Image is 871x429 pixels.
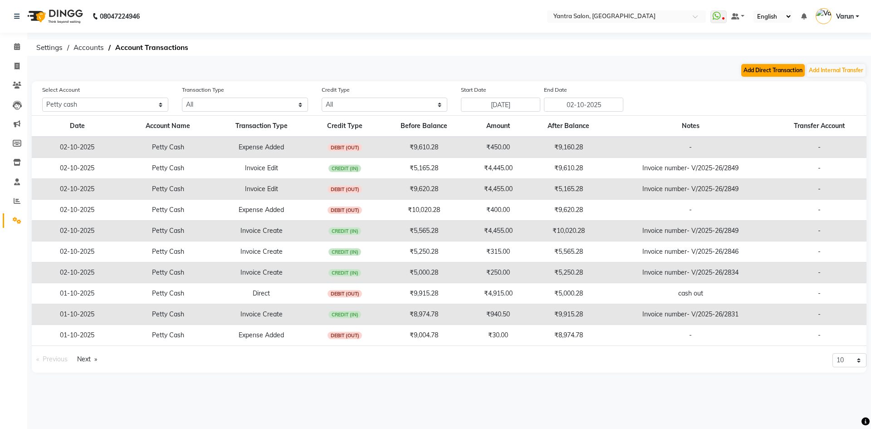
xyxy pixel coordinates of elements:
[468,325,528,346] td: ₹30.00
[122,242,213,262] td: Petty Cash
[213,304,309,325] td: Invoice Create
[609,116,772,137] th: Notes
[807,64,866,77] button: Add Internal Transfer
[380,158,468,179] td: ₹5,165.28
[609,221,772,242] td: Invoice number- V/2025-26/2849
[328,290,362,297] span: DEBIT (OUT)
[213,200,309,221] td: Expense Added
[544,98,623,112] input: End Date
[32,200,122,221] td: 02-10-2025
[328,227,361,235] span: CREDIT (IN)
[213,158,309,179] td: Invoice Edit
[380,116,468,137] th: Before Balance
[772,262,866,283] td: -
[836,12,854,21] span: Varun
[122,179,213,200] td: Petty Cash
[772,116,866,137] th: Transfer Account
[468,137,528,158] td: ₹450.00
[528,283,609,304] td: ₹5,000.28
[213,262,309,283] td: Invoice Create
[772,325,866,346] td: -
[122,283,213,304] td: Petty Cash
[468,283,528,304] td: ₹4,915.00
[528,262,609,283] td: ₹5,250.28
[328,248,361,256] span: CREDIT (IN)
[609,137,772,158] td: -
[42,86,80,94] label: Select Account
[528,116,609,137] th: After Balance
[380,200,468,221] td: ₹10,020.28
[461,86,486,94] label: Start Date
[772,179,866,200] td: -
[741,64,805,77] button: Add Direct Transaction
[111,39,193,56] span: Account Transactions
[609,200,772,221] td: -
[32,39,67,56] span: Settings
[73,353,102,365] a: Next
[23,4,85,29] img: logo
[468,179,528,200] td: ₹4,455.00
[468,116,528,137] th: Amount
[528,179,609,200] td: ₹5,165.28
[100,4,140,29] b: 08047224946
[32,325,122,346] td: 01-10-2025
[380,137,468,158] td: ₹9,610.28
[772,137,866,158] td: -
[328,207,362,214] span: DEBIT (OUT)
[122,200,213,221] td: Petty Cash
[122,137,213,158] td: Petty Cash
[213,325,309,346] td: Expense Added
[468,242,528,262] td: ₹315.00
[609,179,772,200] td: Invoice number- V/2025-26/2849
[328,311,361,318] span: CREDIT (IN)
[816,8,832,24] img: Varun
[528,242,609,262] td: ₹5,565.28
[772,283,866,304] td: -
[772,158,866,179] td: -
[380,283,468,304] td: ₹9,915.28
[468,262,528,283] td: ₹250.00
[122,221,213,242] td: Petty Cash
[528,304,609,325] td: ₹9,915.28
[122,158,213,179] td: Petty Cash
[609,262,772,283] td: Invoice number- V/2025-26/2834
[528,325,609,346] td: ₹8,974.78
[380,262,468,283] td: ₹5,000.28
[609,242,772,262] td: Invoice number- V/2025-26/2846
[213,242,309,262] td: Invoice Create
[772,200,866,221] td: -
[122,262,213,283] td: Petty Cash
[380,304,468,325] td: ₹8,974.78
[213,116,309,137] th: Transaction Type
[32,158,122,179] td: 02-10-2025
[69,39,108,56] span: Accounts
[380,242,468,262] td: ₹5,250.28
[32,304,122,325] td: 01-10-2025
[468,200,528,221] td: ₹400.00
[32,242,122,262] td: 02-10-2025
[32,137,122,158] td: 02-10-2025
[328,269,361,276] span: CREDIT (IN)
[32,221,122,242] td: 02-10-2025
[609,158,772,179] td: Invoice number- V/2025-26/2849
[609,304,772,325] td: Invoice number- V/2025-26/2831
[32,116,122,137] th: Date
[328,332,362,339] span: DEBIT (OUT)
[213,283,309,304] td: Direct
[380,179,468,200] td: ₹9,620.28
[43,355,68,363] span: Previous
[32,262,122,283] td: 02-10-2025
[122,304,213,325] td: Petty Cash
[213,179,309,200] td: Invoice Edit
[468,158,528,179] td: ₹4,445.00
[182,86,224,94] label: Transaction Type
[32,353,442,365] nav: Pagination
[528,221,609,242] td: ₹10,020.28
[528,137,609,158] td: ₹9,160.28
[328,186,362,193] span: DEBIT (OUT)
[609,283,772,304] td: cash out
[322,86,350,94] label: Credit Type
[772,221,866,242] td: -
[544,86,567,94] label: End Date
[380,325,468,346] td: ₹9,004.78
